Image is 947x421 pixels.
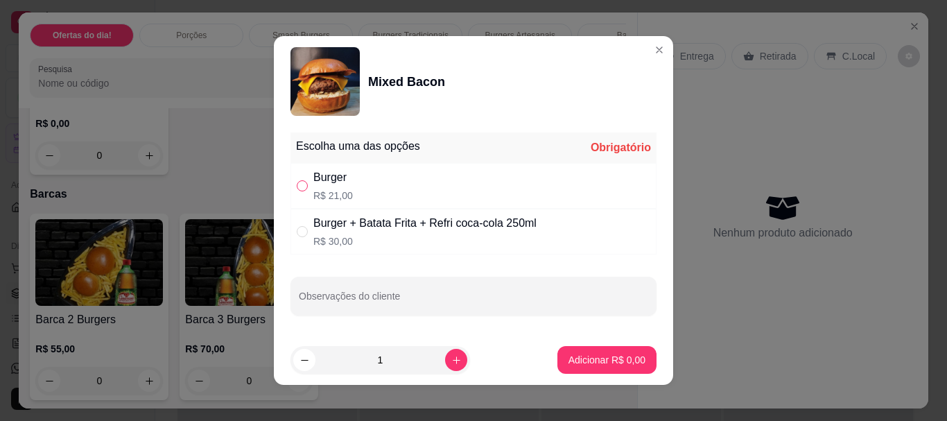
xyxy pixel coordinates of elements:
div: Mixed Bacon [368,72,445,92]
input: Observações do cliente [299,295,648,309]
img: product-image [290,47,360,117]
button: decrease-product-quantity [293,349,315,371]
div: Burger [313,169,353,186]
button: increase-product-quantity [445,349,467,371]
p: Adicionar R$ 0,00 [568,353,645,367]
button: Close [648,39,670,61]
p: R$ 30,00 [313,234,537,248]
div: Obrigatório [591,139,651,156]
p: R$ 21,00 [313,189,353,203]
button: Adicionar R$ 0,00 [557,346,657,374]
div: Escolha uma das opções [296,138,420,155]
div: Burger + Batata Frita + Refri coca-cola 250ml [313,215,537,232]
